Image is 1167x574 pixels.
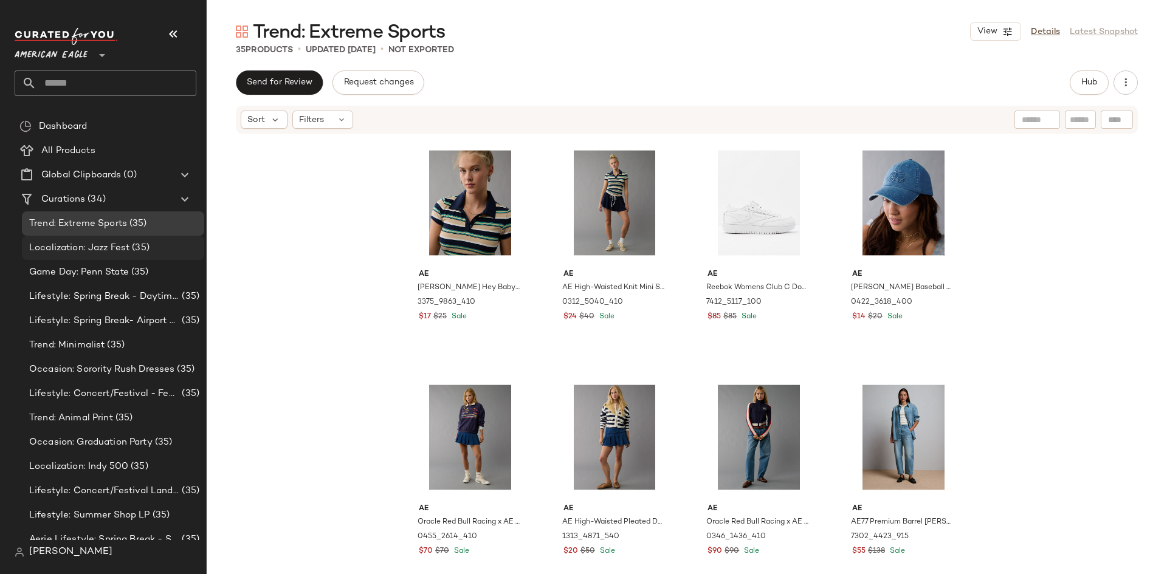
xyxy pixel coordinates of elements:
[380,43,384,57] span: •
[852,546,866,557] span: $55
[29,241,129,255] span: Localization: Jazz Fest
[29,545,112,559] span: [PERSON_NAME]
[29,290,179,304] span: Lifestyle: Spring Break - Daytime Casual
[562,282,665,293] span: AE High-Waisted Knit Mini Skort
[851,531,909,542] span: 7302_4423_915
[1070,70,1109,95] button: Hub
[852,312,866,323] span: $14
[105,338,125,352] span: (35)
[852,269,955,280] span: AE
[554,142,676,264] img: 0312_5040_410_of
[418,517,520,528] span: Oracle Red Bull Racing x AE Relaxed Crew Neck Sweatshirt
[409,142,531,264] img: 3375_9863_410_of
[121,168,136,182] span: (0)
[41,144,95,158] span: All Products
[129,265,149,279] span: (35)
[29,533,179,547] span: Aerie Lifestyle: Spring Break - Sporty
[580,546,595,557] span: $50
[236,44,293,56] div: Products
[706,517,809,528] span: Oracle Red Bull Racing x AE Zip-Up Sweater
[129,241,150,255] span: (35)
[150,508,170,522] span: (35)
[236,26,248,38] img: svg%3e
[868,312,883,323] span: $20
[29,460,128,474] span: Localization: Indy 500
[435,546,449,557] span: $70
[113,411,133,425] span: (35)
[707,312,721,323] span: $85
[332,70,424,95] button: Request changes
[707,546,722,557] span: $90
[174,363,194,377] span: (35)
[179,290,199,304] span: (35)
[388,44,454,56] p: Not Exported
[418,297,475,308] span: 3375_9863_410
[236,46,246,55] span: 35
[29,411,113,425] span: Trend: Animal Print
[852,504,955,514] span: AE
[343,78,413,87] span: Request changes
[563,504,666,514] span: AE
[418,531,477,542] span: 0455_2614_410
[563,269,666,280] span: AE
[153,436,173,449] span: (35)
[298,43,301,57] span: •
[842,142,965,264] img: 0422_3618_400_of
[247,114,265,126] span: Sort
[419,269,522,280] span: AE
[29,363,174,377] span: Occasion: Sorority Rush Dresses
[970,22,1021,41] button: View
[698,142,820,264] img: 7412_5117_100_f
[452,547,469,555] span: Sale
[597,313,614,321] span: Sale
[41,168,121,182] span: Global Clipboards
[449,313,467,321] span: Sale
[19,120,32,132] img: svg%3e
[1031,26,1060,38] a: Details
[742,547,759,555] span: Sale
[85,193,106,207] span: (34)
[409,376,531,499] img: 0455_2614_410_of
[433,312,447,323] span: $25
[418,282,520,293] span: [PERSON_NAME] Hey Baby Tee
[723,312,737,323] span: $85
[128,460,148,474] span: (35)
[15,547,24,557] img: svg%3e
[851,282,954,293] span: [PERSON_NAME] Baseball Hat
[179,484,199,498] span: (35)
[179,533,199,547] span: (35)
[725,546,739,557] span: $90
[851,297,912,308] span: 0422_3618_400
[29,436,153,449] span: Occasion: Graduation Party
[29,508,150,522] span: Lifestyle: Summer Shop LP
[842,376,965,499] img: 7302_4423_915_of
[707,269,810,280] span: AE
[868,546,885,557] span: $138
[887,547,905,555] span: Sale
[29,265,129,279] span: Game Day: Penn State
[739,313,757,321] span: Sale
[563,312,577,323] span: $24
[29,387,179,401] span: Lifestyle: Concert/Festival - Femme
[1081,78,1098,87] span: Hub
[41,193,85,207] span: Curations
[39,120,87,134] span: Dashboard
[253,21,445,45] span: Trend: Extreme Sports
[597,547,615,555] span: Sale
[419,504,522,514] span: AE
[554,376,676,499] img: 1313_4871_540_of
[563,546,578,557] span: $20
[29,338,105,352] span: Trend: Minimalist
[127,217,147,231] span: (35)
[29,484,179,498] span: Lifestyle: Concert/Festival Landing Page
[706,531,766,542] span: 0346_1436_410
[706,297,762,308] span: 7412_5117_100
[419,312,431,323] span: $17
[562,297,623,308] span: 0312_5040_410
[885,313,903,321] span: Sale
[698,376,820,499] img: 0346_1436_410_of
[562,517,665,528] span: AE High-Waisted Pleated Denim Mini Skort
[179,387,199,401] span: (35)
[29,314,179,328] span: Lifestyle: Spring Break- Airport Style
[851,517,954,528] span: AE77 Premium Barrel [PERSON_NAME]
